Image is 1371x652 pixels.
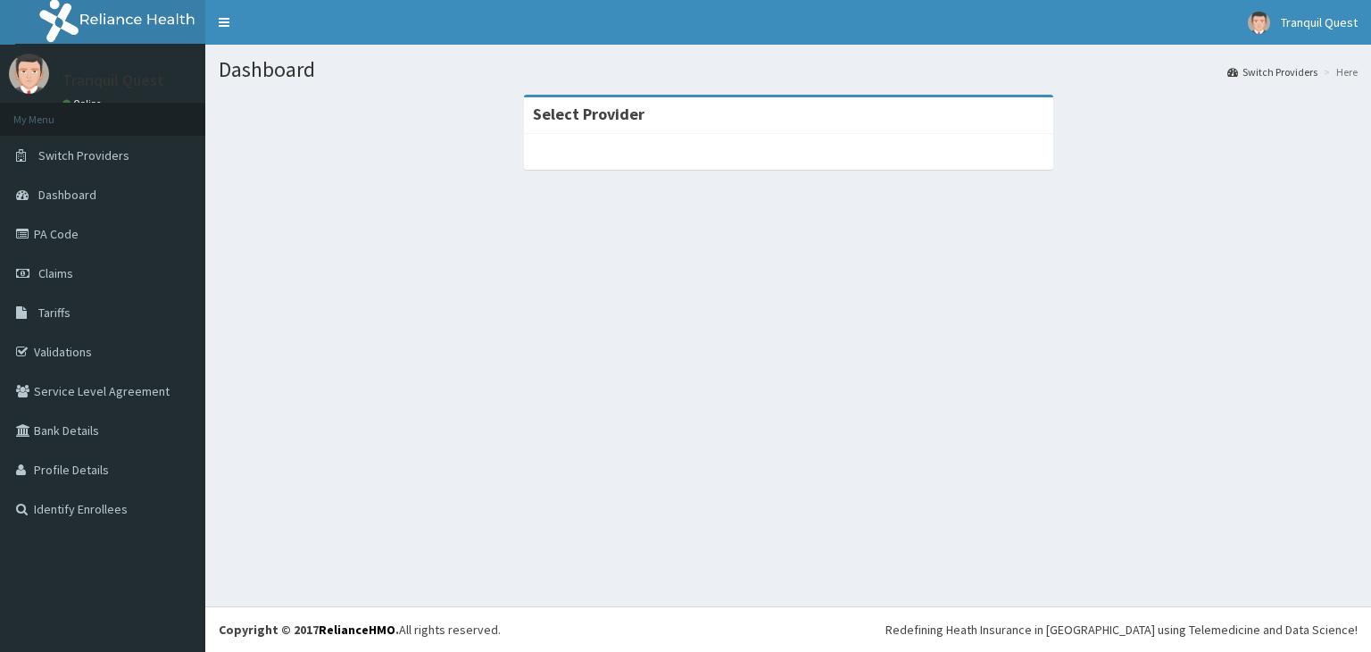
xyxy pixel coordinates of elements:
strong: Select Provider [533,104,644,124]
a: Switch Providers [1227,64,1317,79]
strong: Copyright © 2017 . [219,622,399,638]
img: User Image [9,54,49,94]
footer: All rights reserved. [205,606,1371,652]
a: RelianceHMO [319,622,395,638]
div: Redefining Heath Insurance in [GEOGRAPHIC_DATA] using Telemedicine and Data Science! [885,621,1358,639]
span: Tariffs [38,305,71,321]
a: Online [62,97,105,110]
span: Claims [38,265,73,281]
span: Dashboard [38,187,96,203]
h1: Dashboard [219,58,1358,81]
li: Here [1319,64,1358,79]
p: Tranquil Quest [62,72,164,88]
span: Switch Providers [38,147,129,163]
img: User Image [1248,12,1270,34]
span: Tranquil Quest [1281,14,1358,30]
